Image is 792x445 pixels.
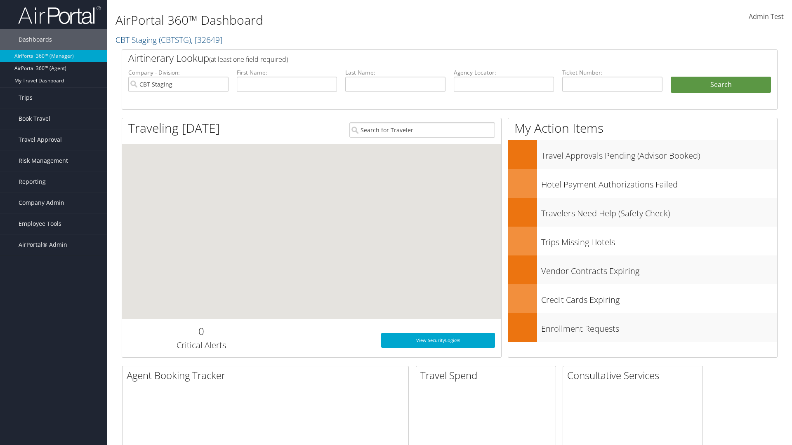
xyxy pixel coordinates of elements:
[381,333,495,348] a: View SecurityLogic®
[18,5,101,25] img: airportal-logo.png
[345,68,445,77] label: Last Name:
[115,12,561,29] h1: AirPortal 360™ Dashboard
[115,34,222,45] a: CBT Staging
[541,290,777,306] h3: Credit Cards Expiring
[19,171,46,192] span: Reporting
[19,29,52,50] span: Dashboards
[19,150,68,171] span: Risk Management
[128,68,229,77] label: Company - Division:
[541,146,777,162] h3: Travel Approvals Pending (Advisor Booked)
[508,140,777,169] a: Travel Approvals Pending (Advisor Booked)
[349,122,495,138] input: Search for Traveler
[567,368,702,382] h2: Consultative Services
[749,4,784,30] a: Admin Test
[508,255,777,284] a: Vendor Contracts Expiring
[19,192,64,213] span: Company Admin
[508,284,777,313] a: Credit Cards Expiring
[562,68,662,77] label: Ticket Number:
[508,313,777,342] a: Enrollment Requests
[237,68,337,77] label: First Name:
[508,119,777,137] h1: My Action Items
[749,12,784,21] span: Admin Test
[541,204,777,219] h3: Travelers Need Help (Safety Check)
[671,77,771,93] button: Search
[127,368,408,382] h2: Agent Booking Tracker
[19,87,33,108] span: Trips
[128,324,274,338] h2: 0
[209,55,288,64] span: (at least one field required)
[541,319,777,335] h3: Enrollment Requests
[541,261,777,277] h3: Vendor Contracts Expiring
[541,175,777,190] h3: Hotel Payment Authorizations Failed
[508,227,777,255] a: Trips Missing Hotels
[159,34,191,45] span: ( CBTSTG )
[19,234,67,255] span: AirPortal® Admin
[508,198,777,227] a: Travelers Need Help (Safety Check)
[541,232,777,248] h3: Trips Missing Hotels
[19,129,62,150] span: Travel Approval
[128,119,220,137] h1: Traveling [DATE]
[454,68,554,77] label: Agency Locator:
[420,368,556,382] h2: Travel Spend
[508,169,777,198] a: Hotel Payment Authorizations Failed
[128,51,717,65] h2: Airtinerary Lookup
[128,340,274,351] h3: Critical Alerts
[19,213,61,234] span: Employee Tools
[19,108,50,129] span: Book Travel
[191,34,222,45] span: , [ 32649 ]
